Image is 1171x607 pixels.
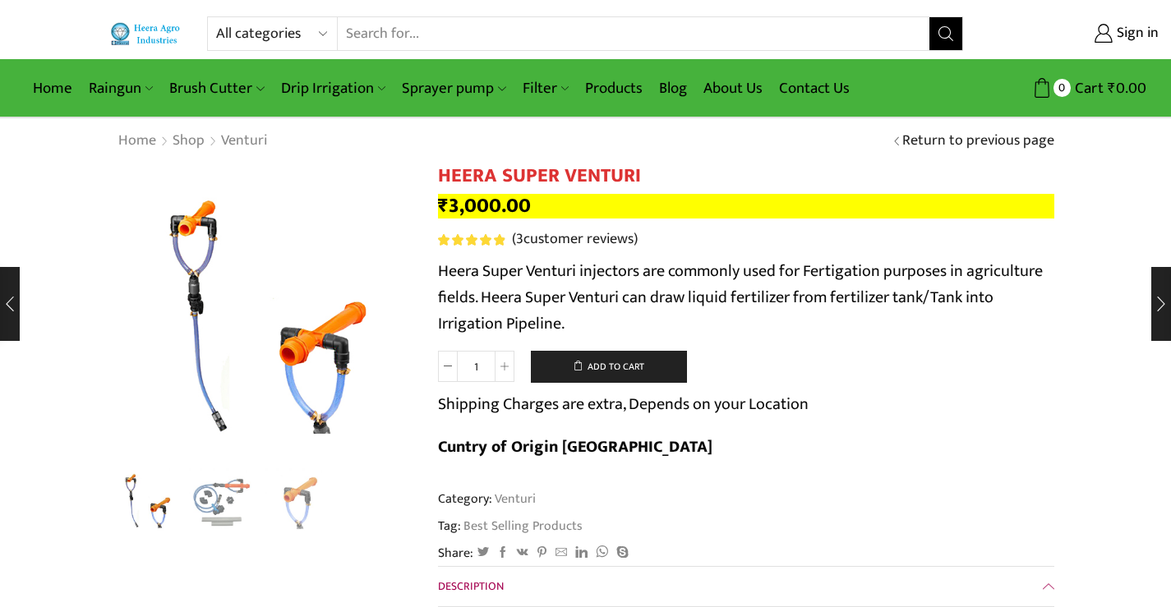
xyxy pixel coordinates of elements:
[929,17,962,50] button: Search button
[1108,76,1146,101] bdi: 0.00
[1108,76,1116,101] span: ₹
[438,234,508,246] span: 3
[25,69,81,108] a: Home
[118,131,157,152] a: Home
[338,17,930,50] input: Search for...
[438,544,473,563] span: Share:
[512,229,638,251] a: (3customer reviews)
[438,258,1054,337] p: Heera Super Venturi injectors are commonly used for Fertigation purposes in agriculture fields. H...
[1053,79,1071,96] span: 0
[438,189,531,223] bdi: 3,000.00
[113,468,182,534] li: 1 / 3
[438,391,809,417] p: Shipping Charges are extra, Depends on your Location
[514,69,577,108] a: Filter
[902,131,1054,152] a: Return to previous page
[172,131,205,152] a: Shop
[394,69,514,108] a: Sprayer pump
[438,189,449,223] span: ₹
[651,69,695,108] a: Blog
[438,577,504,596] span: Description
[118,131,268,152] nav: Breadcrumb
[438,517,1054,536] span: Tag:
[220,131,268,152] a: Venturi
[516,227,523,251] span: 3
[438,567,1054,606] a: Description
[980,73,1146,103] a: 0 Cart ₹0.00
[118,164,413,460] div: 1 / 3
[265,468,334,534] li: 3 / 3
[189,468,257,536] a: all
[273,69,394,108] a: Drip Irrigation
[118,164,413,460] img: Heera Super Venturi
[438,234,505,246] div: Rated 5.00 out of 5
[461,517,583,536] a: Best Selling Products
[438,234,505,246] span: Rated out of 5 based on customer ratings
[1071,77,1104,99] span: Cart
[438,433,712,461] b: Cuntry of Origin [GEOGRAPHIC_DATA]
[1113,23,1159,44] span: Sign in
[189,468,257,534] li: 2 / 3
[438,164,1054,188] h1: HEERA SUPER VENTURI
[81,69,161,108] a: Raingun
[695,69,771,108] a: About Us
[531,351,687,384] button: Add to cart
[988,19,1159,48] a: Sign in
[438,490,536,508] span: Category:
[577,69,651,108] a: Products
[113,466,182,534] img: Heera Super Venturi
[492,488,536,509] a: Venturi
[771,69,858,108] a: Contact Us
[265,468,334,536] a: 3
[161,69,272,108] a: Brush Cutter
[458,351,495,382] input: Product quantity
